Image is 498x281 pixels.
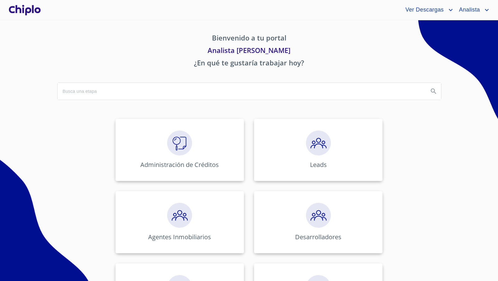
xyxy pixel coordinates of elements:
[306,203,331,228] img: megaClickPrecalificacion.png
[167,131,192,155] img: megaClickVerifiacion.png
[454,5,483,15] span: Analista
[310,160,327,169] p: Leads
[401,5,454,15] button: account of current user
[401,5,447,15] span: Ver Descargas
[148,233,211,241] p: Agentes Inmobiliarios
[426,84,441,99] button: Search
[167,203,192,228] img: megaClickPrecalificacion.png
[57,45,441,58] p: Analista [PERSON_NAME]
[306,131,331,155] img: megaClickPrecalificacion.png
[140,160,219,169] p: Administración de Créditos
[57,33,441,45] p: Bienvenido a tu portal
[58,83,424,100] input: search
[454,5,491,15] button: account of current user
[295,233,341,241] p: Desarrolladores
[57,58,441,70] p: ¿En qué te gustaría trabajar hoy?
